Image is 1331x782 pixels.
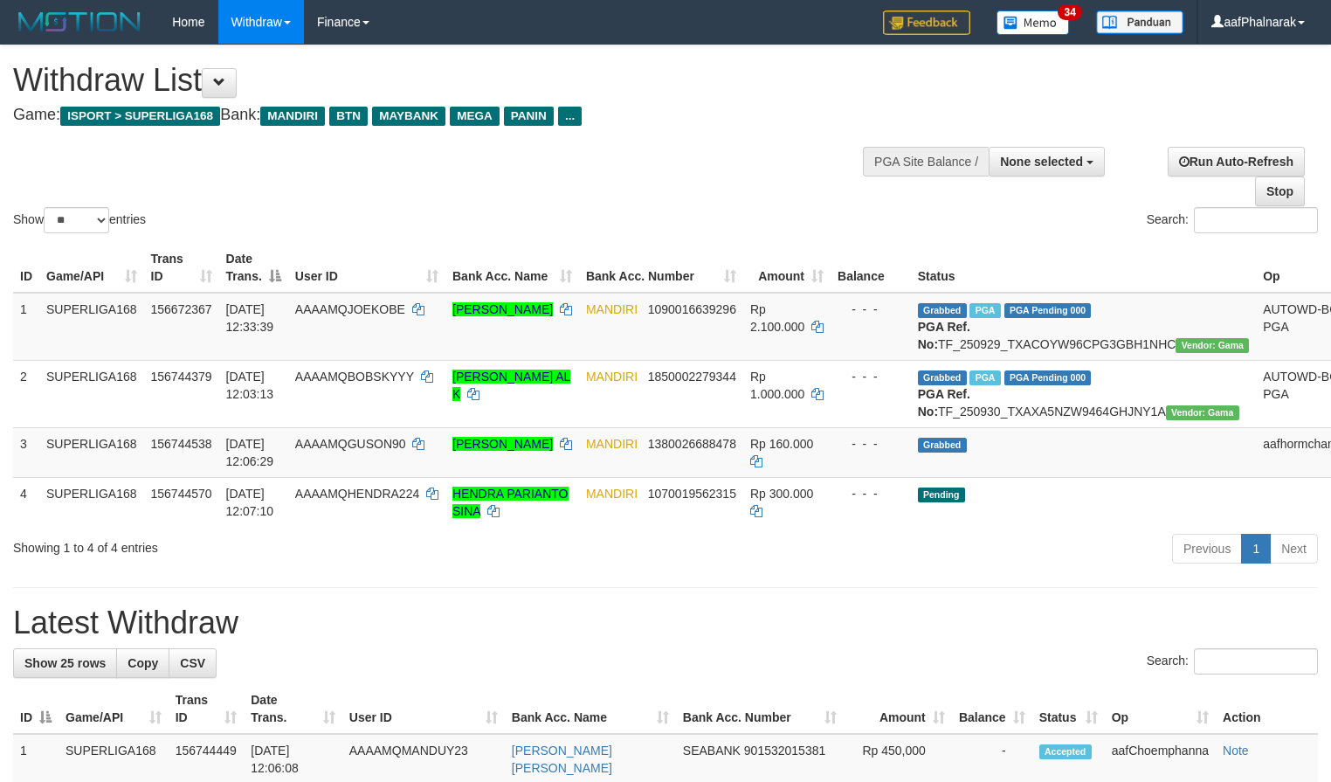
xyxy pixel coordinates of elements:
[288,243,445,293] th: User ID: activate to sort column ascending
[918,488,965,502] span: Pending
[505,684,676,734] th: Bank Acc. Name: activate to sort column ascending
[1176,338,1249,353] span: Vendor URL: https://trx31.1velocity.biz
[169,648,217,678] a: CSV
[969,370,1000,385] span: Marked by aafsengchandara
[838,301,904,318] div: - - -
[329,107,368,126] span: BTN
[1241,534,1271,564] a: 1
[151,487,212,501] span: 156744570
[1223,744,1249,758] a: Note
[1039,744,1092,759] span: Accepted
[13,63,870,98] h1: Withdraw List
[558,107,582,126] span: ...
[1172,534,1242,564] a: Previous
[1194,207,1318,233] input: Search:
[144,243,219,293] th: Trans ID: activate to sort column ascending
[952,684,1032,734] th: Balance: activate to sort column ascending
[883,10,970,35] img: Feedback.jpg
[13,477,39,527] td: 4
[989,147,1105,176] button: None selected
[13,648,117,678] a: Show 25 rows
[1168,147,1305,176] a: Run Auto-Refresh
[44,207,109,233] select: Showentries
[863,147,989,176] div: PGA Site Balance /
[60,107,220,126] span: ISPORT > SUPERLIGA168
[918,387,970,419] b: PGA Ref. No:
[1194,648,1318,675] input: Search:
[676,684,844,734] th: Bank Acc. Number: activate to sort column ascending
[169,684,245,734] th: Trans ID: activate to sort column ascending
[151,370,212,384] span: 156744379
[838,435,904,453] div: - - -
[1105,684,1216,734] th: Op: activate to sort column ascending
[13,107,870,124] h4: Game: Bank:
[744,744,825,758] span: Copy 901532015381 to clipboard
[151,302,212,316] span: 156672367
[918,438,967,453] span: Grabbed
[844,684,952,734] th: Amount: activate to sort column ascending
[24,656,106,670] span: Show 25 rows
[838,368,904,385] div: - - -
[59,684,169,734] th: Game/API: activate to sort column ascending
[1004,370,1092,385] span: PGA Pending
[1004,303,1092,318] span: PGA Pending
[13,243,39,293] th: ID
[750,370,804,401] span: Rp 1.000.000
[13,606,1318,640] h1: Latest Withdraw
[13,360,39,427] td: 2
[452,437,553,451] a: [PERSON_NAME]
[445,243,579,293] th: Bank Acc. Name: activate to sort column ascending
[1147,648,1318,675] label: Search:
[260,107,325,126] span: MANDIRI
[750,302,804,334] span: Rp 2.100.000
[579,243,743,293] th: Bank Acc. Number: activate to sort column ascending
[244,684,342,734] th: Date Trans.: activate to sort column ascending
[997,10,1070,35] img: Button%20Memo.svg
[342,684,505,734] th: User ID: activate to sort column ascending
[504,107,554,126] span: PANIN
[452,302,553,316] a: [PERSON_NAME]
[911,360,1256,427] td: TF_250930_TXAXA5NZW9464GHJNY1A
[39,293,144,361] td: SUPERLIGA168
[512,744,612,775] a: [PERSON_NAME] [PERSON_NAME]
[1096,10,1183,34] img: panduan.png
[13,684,59,734] th: ID: activate to sort column descending
[969,303,1000,318] span: Marked by aafsengchandara
[838,485,904,502] div: - - -
[911,293,1256,361] td: TF_250929_TXACOYW96CPG3GBH1NHC
[452,370,570,401] a: [PERSON_NAME] AL K
[226,302,274,334] span: [DATE] 12:33:39
[452,487,569,518] a: HENDRA PARIANTO SINA
[295,370,414,384] span: AAAAMQBOBSKYYY
[13,9,146,35] img: MOTION_logo.png
[648,302,736,316] span: Copy 1090016639296 to clipboard
[911,243,1256,293] th: Status
[295,487,419,501] span: AAAAMQHENDRA224
[1058,4,1081,20] span: 34
[648,487,736,501] span: Copy 1070019562315 to clipboard
[586,370,638,384] span: MANDIRI
[750,437,813,451] span: Rp 160.000
[450,107,500,126] span: MEGA
[39,477,144,527] td: SUPERLIGA168
[831,243,911,293] th: Balance
[226,437,274,468] span: [DATE] 12:06:29
[1032,684,1105,734] th: Status: activate to sort column ascending
[180,656,205,670] span: CSV
[128,656,158,670] span: Copy
[1166,405,1239,420] span: Vendor URL: https://trx31.1velocity.biz
[13,293,39,361] td: 1
[1270,534,1318,564] a: Next
[372,107,445,126] span: MAYBANK
[586,437,638,451] span: MANDIRI
[743,243,831,293] th: Amount: activate to sort column ascending
[295,302,405,316] span: AAAAMQJOEKOBE
[226,370,274,401] span: [DATE] 12:03:13
[1255,176,1305,206] a: Stop
[39,360,144,427] td: SUPERLIGA168
[648,370,736,384] span: Copy 1850002279344 to clipboard
[295,437,406,451] span: AAAAMQGUSON90
[586,302,638,316] span: MANDIRI
[1216,684,1318,734] th: Action
[750,487,813,501] span: Rp 300.000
